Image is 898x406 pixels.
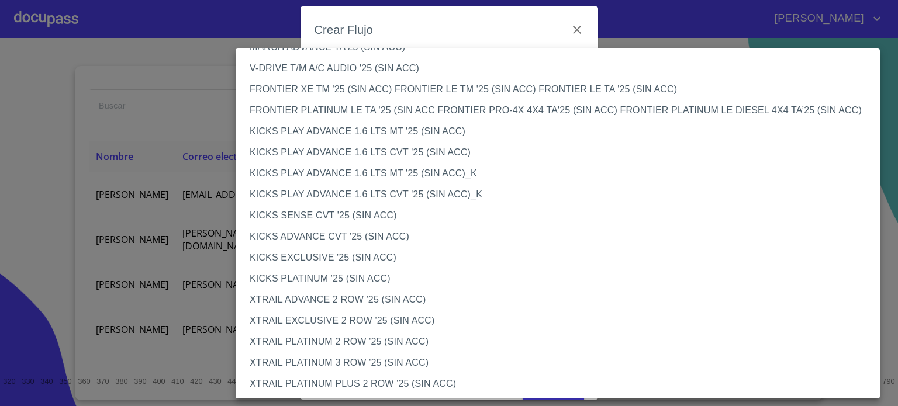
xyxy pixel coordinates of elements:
[236,142,889,163] li: KICKS PLAY ADVANCE 1.6 LTS CVT '25 (SIN ACC)
[236,205,889,226] li: KICKS SENSE CVT '25 (SIN ACC)
[236,289,889,310] li: XTRAIL ADVANCE 2 ROW '25 (SIN ACC)
[236,226,889,247] li: KICKS ADVANCE CVT '25 (SIN ACC)
[236,79,889,100] li: FRONTIER XE TM '25 (SIN ACC) FRONTIER LE TM '25 (SIN ACC) FRONTIER LE TA '25 (SIN ACC)
[236,58,889,79] li: V-DRIVE T/M A/C AUDIO '25 (SIN ACC)
[236,331,889,352] li: XTRAIL PLATINUM 2 ROW '25 (SIN ACC)
[236,310,889,331] li: XTRAIL EXCLUSIVE 2 ROW '25 (SIN ACC)
[236,352,889,373] li: XTRAIL PLATINUM 3 ROW '25 (SIN ACC)
[236,184,889,205] li: KICKS PLAY ADVANCE 1.6 LTS CVT '25 (SIN ACC)_K
[236,163,889,184] li: KICKS PLAY ADVANCE 1.6 LTS MT '25 (SIN ACC)_K
[236,100,889,121] li: FRONTIER PLATINUM LE TA '25 (SIN ACC FRONTIER PRO-4X 4X4 TA'25 (SIN ACC) FRONTIER PLATINUM LE DIE...
[236,247,889,268] li: KICKS EXCLUSIVE '25 (SIN ACC)
[236,268,889,289] li: KICKS PLATINUM '25 (SIN ACC)
[236,373,889,394] li: XTRAIL PLATINUM PLUS 2 ROW '25 (SIN ACC)
[236,121,889,142] li: KICKS PLAY ADVANCE 1.6 LTS MT '25 (SIN ACC)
